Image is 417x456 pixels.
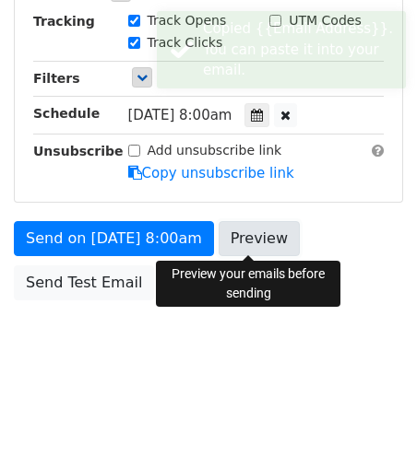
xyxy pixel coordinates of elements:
[14,265,154,300] a: Send Test Email
[14,221,214,256] a: Send on [DATE] 8:00am
[33,144,124,158] strong: Unsubscribe
[128,165,294,181] a: Copy unsubscribe link
[148,141,282,160] label: Add unsubscribe link
[156,261,340,307] div: Preview your emails before sending
[33,71,80,86] strong: Filters
[203,18,399,81] div: Copied {{Email Address}}. You can paste it into your email.
[148,11,227,30] label: Track Opens
[219,221,300,256] a: Preview
[33,106,100,121] strong: Schedule
[325,368,417,456] iframe: Chat Widget
[33,14,95,29] strong: Tracking
[128,107,232,123] span: [DATE] 8:00am
[148,33,223,53] label: Track Clicks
